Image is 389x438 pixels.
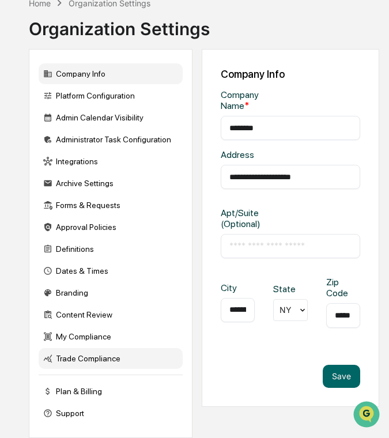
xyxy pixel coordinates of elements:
span: 6 minutes ago [102,157,152,166]
button: See all [179,126,210,139]
span: [PERSON_NAME] [36,188,93,197]
div: Branding [39,282,183,303]
span: Data Lookup [23,258,73,269]
a: 🗄️Attestations [79,231,148,252]
div: Administrator Task Configuration [39,129,183,150]
span: Preclearance [23,236,74,247]
div: Start new chat [52,88,189,100]
span: [DATE] [102,188,126,197]
a: 🖐️Preclearance [7,231,79,252]
span: Attestations [95,236,143,247]
div: Admin Calendar Visibility [39,107,183,128]
div: Company Info [221,68,360,80]
p: How can we help? [12,24,210,43]
div: Past conversations [12,128,77,137]
a: Powered byPylon [81,285,139,294]
div: Organization Settings [29,9,210,39]
div: Company Name [221,89,284,111]
button: Save [323,365,360,388]
div: 🗄️ [84,237,93,246]
div: Dates & Times [39,260,183,281]
div: State [273,284,289,294]
div: Archive Settings [39,173,183,194]
div: Apt/Suite (Optional) [221,207,284,229]
div: Platform Configuration [39,85,183,106]
div: Content Review [39,304,183,325]
img: Cece Ferraez [12,146,30,164]
span: Pylon [115,286,139,294]
img: 1746055101610-c473b297-6a78-478c-a979-82029cc54cd1 [12,88,32,109]
div: 🖐️ [12,237,21,246]
div: Plan & Billing [39,381,183,402]
div: Trade Compliance [39,348,183,369]
button: Start new chat [196,92,210,105]
div: Support [39,403,183,424]
iframe: Open customer support [352,400,383,431]
div: Company Info [39,63,183,84]
div: 🔎 [12,259,21,268]
div: My Compliance [39,326,183,347]
span: • [96,157,100,166]
img: Cece Ferraez [12,177,30,195]
span: [PERSON_NAME] [36,157,93,166]
div: Approval Policies [39,217,183,237]
div: Integrations [39,151,183,172]
div: City [221,282,236,293]
div: Zip Code [326,277,342,299]
span: • [96,188,100,197]
a: 🔎Data Lookup [7,253,77,274]
img: 8933085812038_c878075ebb4cc5468115_72.jpg [24,88,45,109]
div: We're available if you need us! [52,100,158,109]
div: Definitions [39,239,183,259]
div: Forms & Requests [39,195,183,216]
div: Address [221,149,284,160]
